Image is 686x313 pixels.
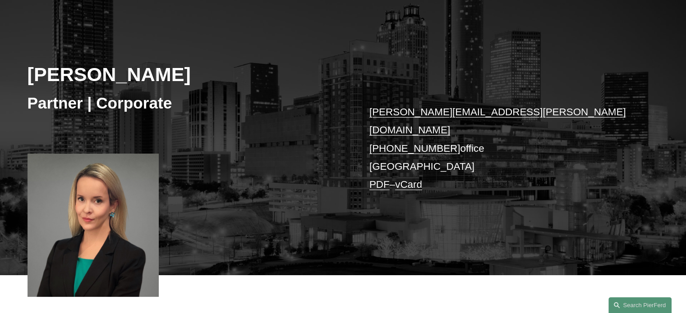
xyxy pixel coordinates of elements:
a: vCard [395,179,422,190]
a: Search this site [608,297,672,313]
a: PDF [369,179,390,190]
h2: [PERSON_NAME] [28,63,343,86]
p: office [GEOGRAPHIC_DATA] – [369,103,632,194]
a: [PERSON_NAME][EMAIL_ADDRESS][PERSON_NAME][DOMAIN_NAME] [369,106,626,136]
a: [PHONE_NUMBER] [369,143,460,154]
h3: Partner | Corporate [28,93,343,113]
